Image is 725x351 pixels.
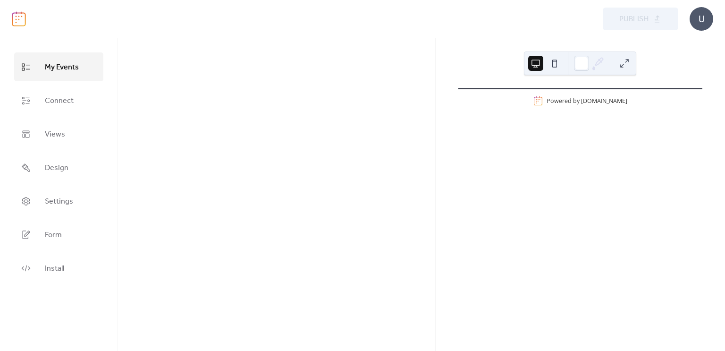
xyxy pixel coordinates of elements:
a: [DOMAIN_NAME] [581,97,627,105]
span: Form [45,228,62,242]
a: My Events [14,52,103,81]
span: Views [45,127,65,142]
a: Install [14,254,103,283]
span: Settings [45,194,73,209]
span: Install [45,261,64,276]
a: Settings [14,187,103,215]
div: U [690,7,713,31]
span: My Events [45,60,79,75]
a: Connect [14,86,103,115]
div: Powered by [547,97,627,105]
img: logo [12,11,26,26]
span: Design [45,161,68,175]
a: Form [14,220,103,249]
a: Design [14,153,103,182]
span: Connect [45,94,74,108]
a: Views [14,120,103,148]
